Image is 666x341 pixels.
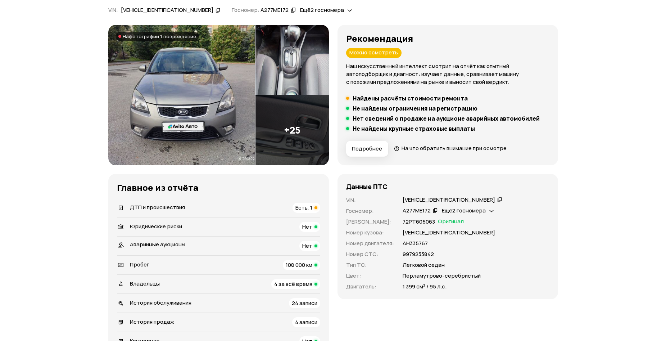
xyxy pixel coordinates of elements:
p: 72РТ605063 [403,218,435,226]
span: Ещё 2 госномера [300,6,344,14]
span: ДТП и происшествия [130,203,185,211]
span: 4 записи [295,318,317,326]
div: А277МЕ172 [260,6,289,14]
p: Легковой седан [403,261,445,269]
p: Цвет : [346,272,394,280]
p: Номер кузова : [346,229,394,237]
h4: Данные ПТС [346,183,388,190]
span: 4 за всё время [274,280,312,288]
span: VIN : [108,6,118,14]
h3: Рекомендация [346,33,549,44]
span: 108 000 км [286,261,312,269]
p: Двигатель : [346,283,394,291]
span: Пробег [130,261,149,268]
p: Номер СТС : [346,250,394,258]
p: АН335767 [403,239,428,247]
span: История продаж [130,318,174,326]
p: VIN : [346,196,394,204]
span: Ещё 2 госномера [442,207,486,214]
a: На что обратить внимание при осмотре [394,144,507,152]
h5: Не найдены ограничения на регистрацию [353,105,477,112]
span: Нет [302,223,312,230]
h3: Главное из отчёта [117,183,320,193]
h5: Не найдены крупные страховые выплаты [353,125,475,132]
span: Юридические риски [130,223,182,230]
div: Можно осмотреть [346,48,402,58]
span: Аварийные аукционы [130,241,185,248]
p: [PERSON_NAME] : [346,218,394,226]
p: 9979233842 [403,250,434,258]
p: Тип ТС : [346,261,394,269]
span: Нет [302,242,312,250]
span: 24 записи [292,299,317,307]
p: Госномер : [346,207,394,215]
span: Оригинал [438,218,464,226]
span: Госномер: [232,6,259,14]
span: Владельцы [130,280,160,287]
div: А277МЕ172 [403,207,431,215]
div: [VEHICLE_IDENTIFICATION_NUMBER] [121,6,213,14]
p: Наш искусственный интеллект смотрит на отчёт как опытный автоподборщик и диагност: изучает данные... [346,62,549,86]
h5: Нет сведений о продаже на аукционе аварийных автомобилей [353,115,540,122]
p: Перламутрово-серебристый [403,272,481,280]
p: [VEHICLE_IDENTIFICATION_NUMBER] [403,229,495,237]
button: Подробнее [346,141,388,157]
span: На фотографии 1 повреждение [123,33,196,39]
h5: Найдены расчёты стоимости ремонта [353,95,468,102]
div: [VEHICLE_IDENTIFICATION_NUMBER] [403,196,495,204]
span: На что обратить внимание при осмотре [402,144,507,152]
span: Подробнее [352,145,382,152]
span: История обслуживания [130,299,191,306]
p: Номер двигателя : [346,239,394,247]
p: 1 399 см³ / 95 л.с. [403,283,447,291]
span: Есть, 1 [295,204,312,211]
